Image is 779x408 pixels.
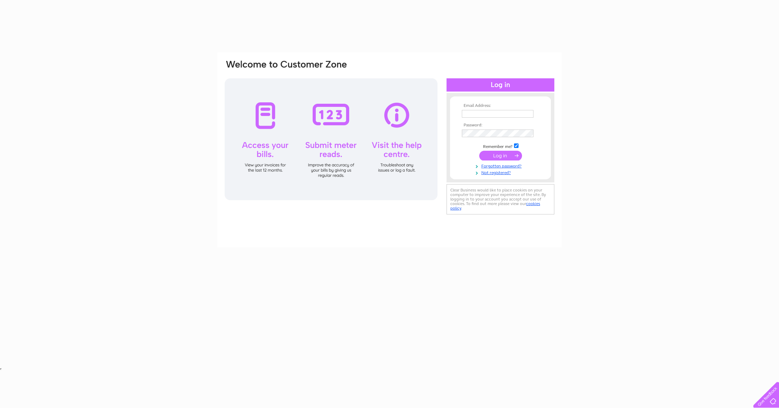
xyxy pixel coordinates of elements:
[450,201,540,211] a: cookies policy
[479,151,522,160] input: Submit
[460,123,541,128] th: Password:
[462,162,541,169] a: Forgotten password?
[462,169,541,175] a: Not registered?
[460,103,541,108] th: Email Address:
[460,142,541,149] td: Remember me?
[447,184,554,214] div: Clear Business would like to place cookies on your computer to improve your experience of the sit...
